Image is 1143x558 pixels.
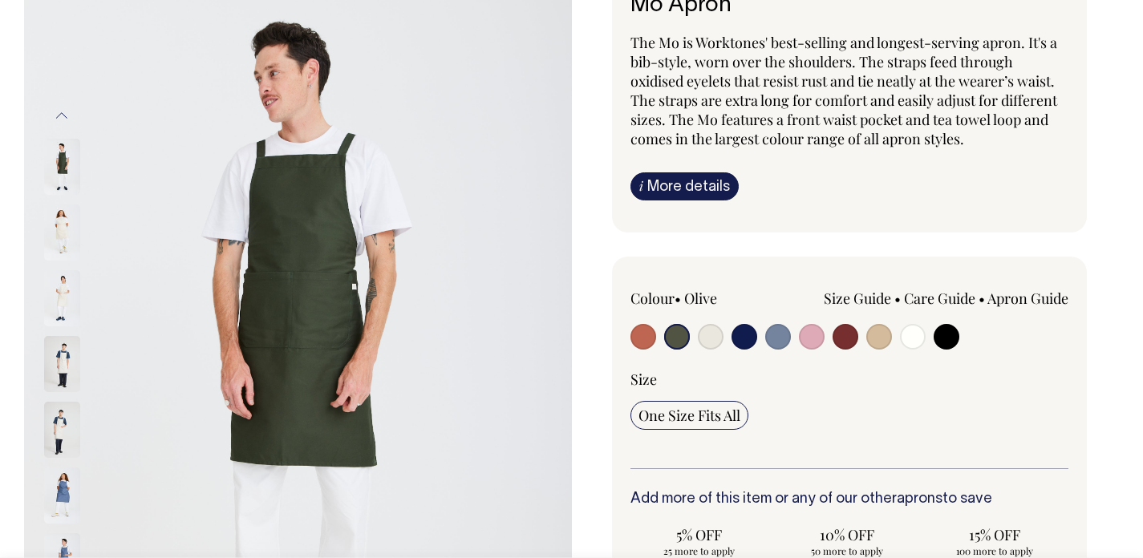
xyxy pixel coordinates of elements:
[897,492,942,506] a: aprons
[675,289,681,308] span: •
[639,177,643,194] span: i
[904,289,975,308] a: Care Guide
[638,544,760,557] span: 25 more to apply
[894,289,901,308] span: •
[638,406,740,425] span: One Size Fits All
[934,544,1056,557] span: 100 more to apply
[44,270,80,326] img: natural
[44,336,80,392] img: natural
[44,139,80,195] img: olive
[630,401,748,430] input: One Size Fits All
[630,370,1069,389] div: Size
[44,467,80,524] img: blue/grey
[786,525,908,544] span: 10% OFF
[979,289,985,308] span: •
[44,402,80,458] img: natural
[630,289,806,308] div: Colour
[44,204,80,261] img: natural
[638,525,760,544] span: 5% OFF
[630,33,1057,148] span: The Mo is Worktones' best-selling and longest-serving apron. It's a bib-style, worn over the shou...
[934,525,1056,544] span: 15% OFF
[50,98,74,134] button: Previous
[630,491,1069,507] h6: Add more of this item or any of our other to save
[630,172,739,200] a: iMore details
[987,289,1068,308] a: Apron Guide
[684,289,717,308] label: Olive
[824,289,891,308] a: Size Guide
[786,544,908,557] span: 50 more to apply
